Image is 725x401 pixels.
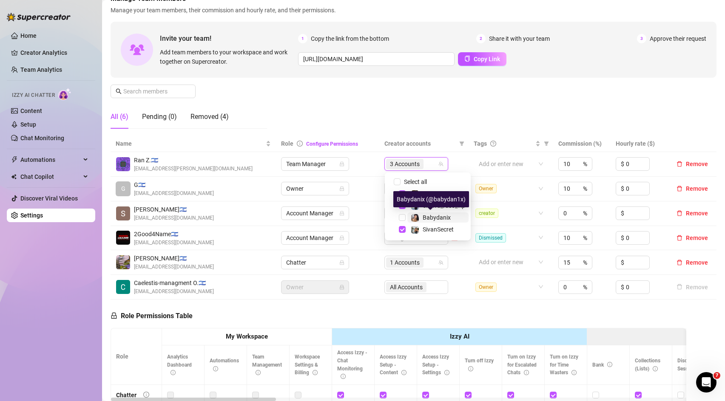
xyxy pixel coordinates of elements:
span: Chat Copilot [20,170,81,184]
span: [EMAIL_ADDRESS][DOMAIN_NAME] [134,214,214,222]
span: info-circle [171,370,176,375]
span: team [438,161,444,167]
span: Owner [475,184,497,193]
div: Babydanix (@babydan1x) [393,191,469,207]
span: info-circle [143,392,149,398]
span: Name [116,139,264,148]
img: Ran Zlatkin [116,157,130,171]
span: Disconnect Session [677,358,704,372]
span: 7 [714,372,720,379]
span: creator [475,209,498,218]
span: info-circle [213,366,218,371]
img: Chat Copilot [11,174,17,180]
span: copy [464,56,470,62]
span: 1 Accounts [386,257,424,268]
span: [EMAIL_ADDRESS][DOMAIN_NAME] [134,239,214,247]
span: thunderbolt [11,156,18,163]
span: info-circle [524,370,529,375]
span: lock [339,285,344,290]
span: info-circle [607,362,612,367]
span: lock [339,161,344,167]
span: Creator accounts [384,139,456,148]
div: Removed (4) [190,112,229,122]
span: Collections (Lists) [635,358,660,372]
button: Copy Link [458,52,506,66]
span: [PERSON_NAME] 🇮🇱 [134,254,214,263]
button: Remove [673,282,711,292]
a: Team Analytics [20,66,62,73]
span: Workspace Settings & Billing [295,354,320,376]
button: Remove [673,257,711,268]
div: Pending (0) [142,112,177,122]
span: question-circle [490,141,496,147]
img: SivanSecret [411,226,419,234]
span: [PERSON_NAME] 🇮🇱 [134,205,214,214]
span: Team Manager [286,158,344,170]
span: Turn on Izzy for Time Wasters [550,354,578,376]
span: Bank [592,362,612,368]
span: info-circle [256,370,261,375]
span: lock [339,186,344,191]
span: Approve their request [650,34,706,43]
span: lock [339,260,344,265]
span: 1 [298,34,307,43]
span: info-circle [653,366,658,371]
span: Copy the link from the bottom [311,34,389,43]
span: 3 Accounts [386,159,424,169]
img: 2Good4Name [116,231,130,245]
span: lock [339,235,344,240]
th: Role [111,328,162,385]
span: Manage your team members, their commission and hourly rate, and their permissions. [111,6,716,15]
span: Access Izzy Setup - Content [380,354,407,376]
span: Invite your team! [160,33,298,44]
span: search [116,88,122,94]
button: Remove [673,233,711,243]
span: Select tree node [399,214,406,221]
a: Configure Permissions [306,141,358,147]
span: Owner [286,281,344,294]
span: team [438,260,444,265]
span: G 🇮🇱 [134,180,214,189]
span: Chatter [286,256,344,269]
span: Add team members to your workspace and work together on Supercreator. [160,48,295,66]
span: filter [542,137,551,150]
span: Select tree node [399,226,406,233]
span: Account Manager [286,232,344,244]
span: [EMAIL_ADDRESS][DOMAIN_NAME] [134,263,214,271]
span: info-circle [401,370,407,375]
input: Search members [123,87,184,96]
span: filter [459,141,464,146]
span: Automations [210,358,239,372]
a: Home [20,32,37,39]
button: Remove [673,208,711,218]
span: info-circle [313,370,318,375]
span: info-circle [571,370,577,375]
img: AI Chatter [58,88,71,100]
span: [EMAIL_ADDRESS][DOMAIN_NAME] [134,288,214,296]
span: delete [677,186,682,192]
span: Remove [686,259,708,266]
span: 3 Accounts [390,159,420,169]
span: filter [458,137,466,150]
span: [EMAIL_ADDRESS][DOMAIN_NAME] [134,189,214,198]
img: Shalva [411,190,419,198]
strong: Izzy AI [450,333,469,340]
img: Sergey Shoustin [116,255,130,269]
span: Babydanix [423,214,451,221]
span: info-circle [444,370,449,375]
span: Turn on Izzy for Escalated Chats [507,354,537,376]
span: Account Manager [286,207,344,220]
span: lock [339,211,344,216]
img: logo-BBDzfeDw.svg [7,13,71,21]
span: Access Izzy Setup - Settings [422,354,449,376]
span: Remove [686,161,708,167]
button: Remove [673,159,711,169]
span: Copy Link [474,56,500,62]
span: Select all [401,177,430,186]
strong: My Workspace [226,333,268,340]
span: Caelestis-managment O. 🇮🇱 [134,278,214,288]
img: Caelestis-managment OFM [116,280,130,294]
span: Owner [286,182,344,195]
span: Tags [474,139,487,148]
a: Content [20,107,42,114]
